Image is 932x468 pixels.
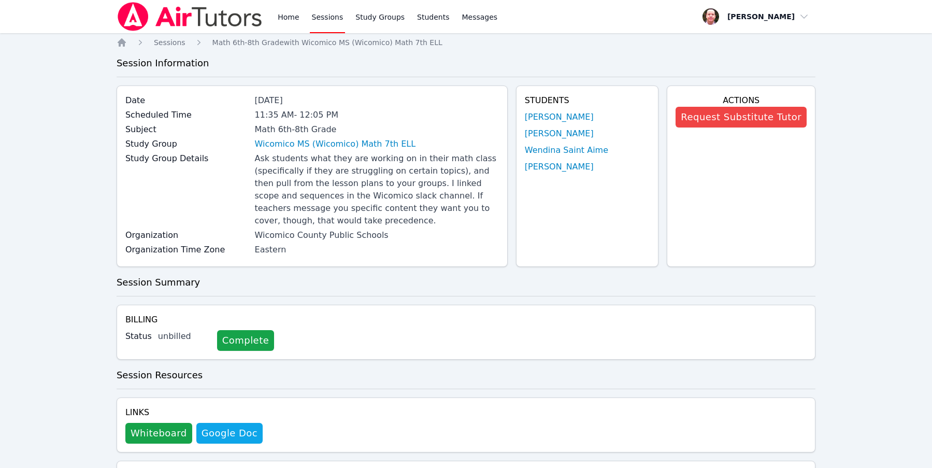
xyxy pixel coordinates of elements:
a: Complete [217,330,274,351]
label: Organization [125,229,249,242]
span: Math 6th-8th Grade with Wicomico MS (Wicomico) Math 7th ELL [212,38,442,47]
label: Date [125,94,249,107]
label: Scheduled Time [125,109,249,121]
div: Eastern [255,244,499,256]
a: Google Doc [196,423,263,444]
h4: Links [125,406,263,419]
div: Ask students what they are working on in their math class (specifically if they are struggling on... [255,152,499,227]
div: unbilled [158,330,209,343]
a: Sessions [154,37,185,48]
div: [DATE] [255,94,499,107]
img: Air Tutors [117,2,263,31]
h3: Session Resources [117,368,815,382]
h4: Actions [676,94,807,107]
label: Study Group Details [125,152,249,165]
div: Math 6th-8th Grade [255,123,499,136]
label: Organization Time Zone [125,244,249,256]
a: Wendina Saint Aime [525,144,608,157]
div: 11:35 AM - 12:05 PM [255,109,499,121]
label: Status [125,330,152,343]
div: Wicomico County Public Schools [255,229,499,242]
a: [PERSON_NAME] [525,127,594,140]
a: Wicomico MS (Wicomico) Math 7th ELL [255,138,416,150]
a: Math 6th-8th Gradewith Wicomico MS (Wicomico) Math 7th ELL [212,37,442,48]
h4: Students [525,94,650,107]
span: Messages [462,12,498,22]
span: Sessions [154,38,185,47]
label: Study Group [125,138,249,150]
a: [PERSON_NAME] [525,111,594,123]
h3: Session Information [117,56,815,70]
button: Whiteboard [125,423,192,444]
label: Subject [125,123,249,136]
h4: Billing [125,314,807,326]
a: [PERSON_NAME] [525,161,594,173]
nav: Breadcrumb [117,37,815,48]
button: Request Substitute Tutor [676,107,807,127]
h3: Session Summary [117,275,815,290]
